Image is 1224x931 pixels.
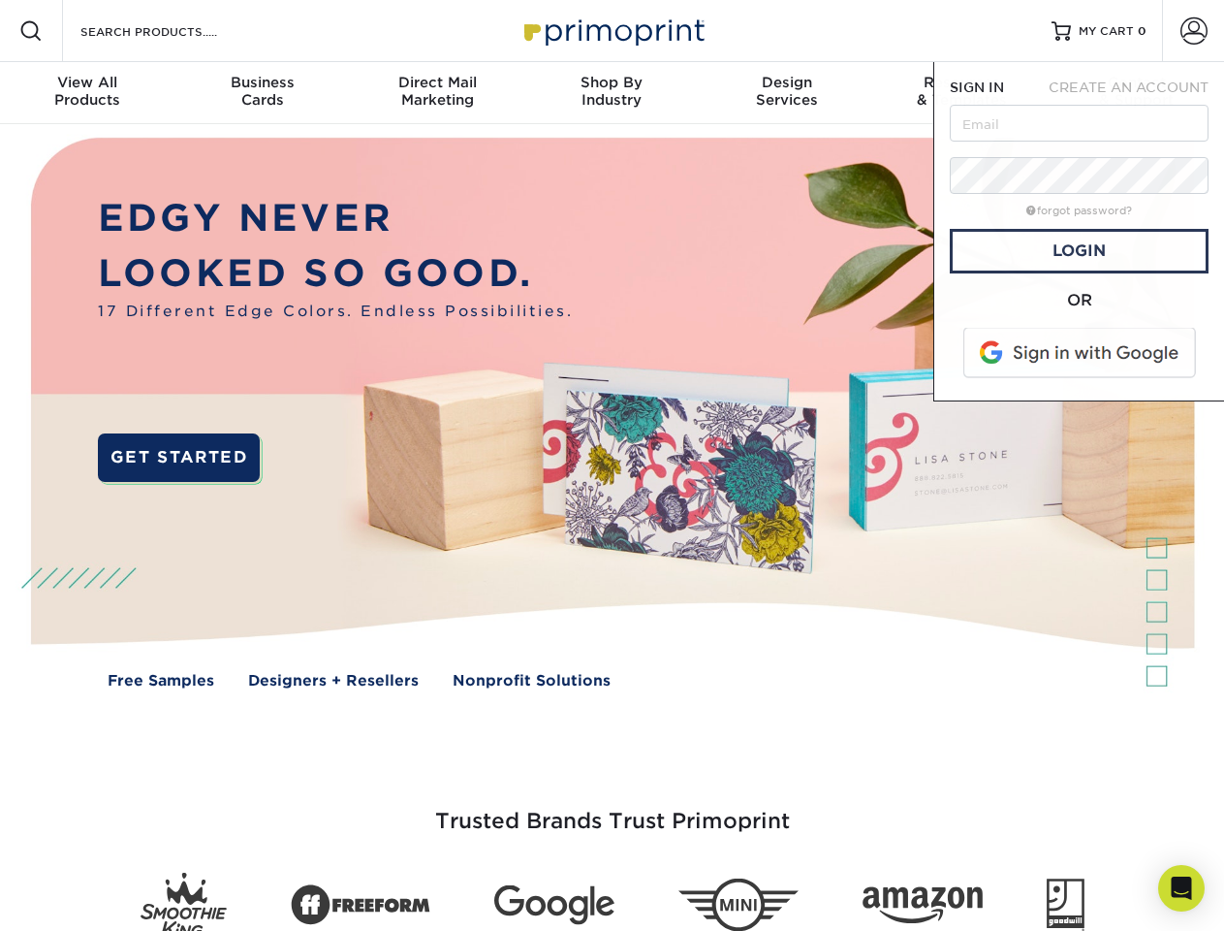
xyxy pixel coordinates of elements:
[1079,23,1134,40] span: MY CART
[516,10,709,51] img: Primoprint
[524,74,699,91] span: Shop By
[1158,865,1205,912] div: Open Intercom Messenger
[1049,80,1208,95] span: CREATE AN ACCOUNT
[350,62,524,124] a: Direct MailMarketing
[350,74,524,91] span: Direct Mail
[453,670,611,692] a: Nonprofit Solutions
[174,74,349,91] span: Business
[700,74,874,91] span: Design
[524,74,699,109] div: Industry
[98,433,260,482] a: GET STARTED
[108,670,214,692] a: Free Samples
[524,62,699,124] a: Shop ByIndustry
[1026,205,1132,217] a: forgot password?
[46,762,1179,857] h3: Trusted Brands Trust Primoprint
[874,62,1049,124] a: Resources& Templates
[700,62,874,124] a: DesignServices
[950,105,1208,142] input: Email
[174,74,349,109] div: Cards
[494,885,614,925] img: Google
[174,62,349,124] a: BusinessCards
[350,74,524,109] div: Marketing
[248,670,419,692] a: Designers + Resellers
[950,80,1004,95] span: SIGN IN
[950,229,1208,273] a: Login
[98,191,573,246] p: EDGY NEVER
[1138,24,1146,38] span: 0
[874,74,1049,109] div: & Templates
[874,74,1049,91] span: Resources
[78,19,267,43] input: SEARCH PRODUCTS.....
[98,246,573,302] p: LOOKED SO GOOD.
[98,301,573,323] span: 17 Different Edge Colors. Endless Possibilities.
[1047,879,1084,931] img: Goodwill
[950,289,1208,312] div: OR
[700,74,874,109] div: Services
[863,887,983,924] img: Amazon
